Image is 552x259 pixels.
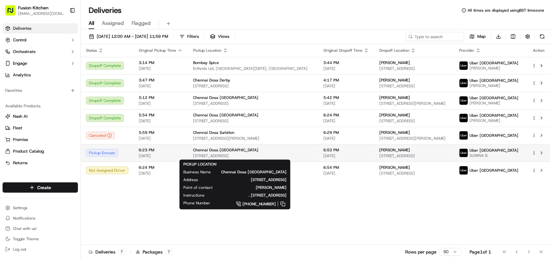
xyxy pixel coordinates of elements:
div: Past conversations [6,84,43,89]
span: Bombay Spice [193,60,219,65]
span: PICKUP LOCATION [183,162,216,167]
div: 7 [118,249,125,255]
button: Fleet [3,123,78,133]
span: [PERSON_NAME] [379,60,410,65]
span: [STREET_ADDRESS] [193,101,313,106]
img: 1736555255976-a54dd68f-1ca7-489b-9aae-adbdc363a1c4 [6,62,18,73]
span: 5:42 PM [323,95,369,100]
span: [STREET_ADDRESS] [379,171,449,176]
span: All times are displayed using BST timezone [468,8,544,13]
div: Page 1 of 1 [470,249,491,255]
input: Type to search [406,32,464,41]
span: [DATE] [139,118,183,124]
span: API Documentation [61,145,104,151]
span: [DATE] [57,100,70,105]
span: Toggle Theme [13,236,39,242]
p: Rows per page [405,249,437,255]
img: Nash [6,6,19,19]
button: Returns [3,158,78,168]
span: Create [37,184,51,191]
span: 6:24 PM [139,165,183,170]
span: [STREET_ADDRESS] [379,118,449,124]
span: Provider [459,48,474,53]
h1: Deliveries [89,5,122,16]
button: Map [467,32,489,41]
span: [DATE] [323,136,369,141]
span: Assigned [102,19,124,27]
div: Available Products [3,101,78,111]
div: Deliveries [89,249,125,255]
button: Chat with us! [3,224,78,233]
span: Point of contact [183,185,212,190]
button: Promise [3,135,78,145]
img: uber-new-logo.jpeg [460,96,468,105]
span: [DATE] [323,101,369,106]
span: [PERSON_NAME] [379,130,410,135]
span: SUMINA B. [470,153,518,158]
div: Favorites [3,85,78,96]
img: 1736555255976-a54dd68f-1ca7-489b-9aae-adbdc363a1c4 [13,101,18,106]
span: [PERSON_NAME] [470,118,518,123]
span: [DATE] [139,136,183,141]
button: Toggle Theme [3,234,78,243]
button: Create [3,182,78,193]
span: Chennai Dosa Surbiton [193,130,234,135]
span: • [54,118,56,123]
img: uber-new-logo.jpeg [460,79,468,87]
button: Fusion Kitchen [18,5,49,11]
span: Deliveries [13,26,31,31]
span: Engage [13,60,27,66]
a: Promise [5,137,75,143]
span: [STREET_ADDRESS] [379,153,449,158]
span: Original Pickup Time [139,48,176,53]
span: Uber [GEOGRAPHIC_DATA] [470,95,518,101]
div: We're available if you need us! [29,68,89,73]
span: 3:44 PM [323,60,369,65]
button: Filters [177,32,202,41]
span: Uber [GEOGRAPHIC_DATA] [470,148,518,153]
button: Nash AI [3,111,78,122]
img: 1736555255976-a54dd68f-1ca7-489b-9aae-adbdc363a1c4 [13,118,18,123]
span: [STREET_ADDRESS] [379,83,449,89]
button: Start new chat [110,64,118,71]
div: 7 [165,249,172,255]
span: 4:17 PM [323,78,369,83]
span: Control [13,37,27,43]
img: uber-new-logo.jpeg [460,114,468,122]
span: [DATE] 12:00 AM - [DATE] 11:59 PM [97,34,168,39]
span: Filters [187,34,199,39]
span: Chennai Dosa [GEOGRAPHIC_DATA] [193,95,258,100]
button: Notifications [3,214,78,223]
button: Canceled [86,132,115,139]
span: [STREET_ADDRESS][PERSON_NAME] [379,101,449,106]
span: . [STREET_ADDRESS] [215,193,287,198]
span: [STREET_ADDRESS] [193,153,313,158]
span: [DATE] [323,83,369,89]
button: Settings [3,203,78,212]
span: [STREET_ADDRESS][PERSON_NAME] [193,136,313,141]
span: Chennai Dosa [GEOGRAPHIC_DATA] [193,113,258,118]
span: [STREET_ADDRESS] [208,177,287,182]
span: 6:29 PM [323,130,369,135]
button: Refresh [538,32,547,41]
button: Fusion Kitchen[EMAIL_ADDRESS][DOMAIN_NAME] [3,3,67,18]
span: [PERSON_NAME] [470,83,518,88]
span: Address [183,177,198,182]
button: Control [3,35,78,45]
button: See all [100,83,118,91]
span: Product Catalog [13,148,44,154]
span: Settings [13,205,27,210]
span: Notifications [13,216,36,221]
span: [PERSON_NAME] [379,113,410,118]
img: uber-new-logo.jpeg [460,149,468,157]
span: Knowledge Base [13,145,49,151]
a: [PHONE_NUMBER] [221,200,287,208]
span: [STREET_ADDRESS] [379,66,449,71]
button: Log out [3,245,78,254]
span: Orchestrate [13,49,36,55]
span: [PERSON_NAME] [379,147,410,153]
span: [DATE] [139,171,183,176]
a: Deliveries [3,23,78,34]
